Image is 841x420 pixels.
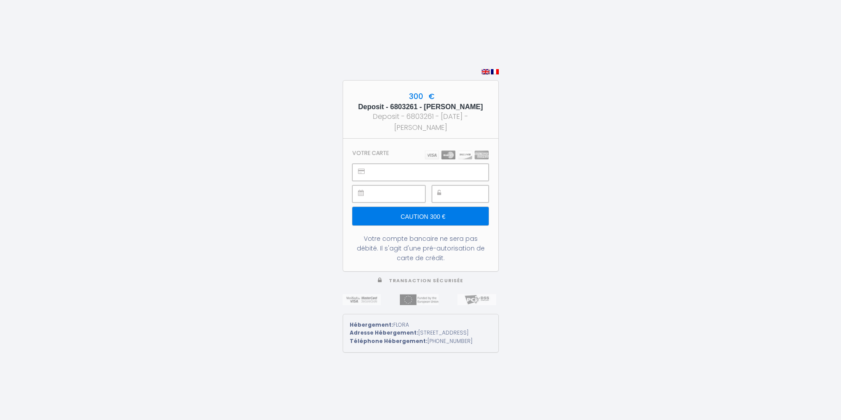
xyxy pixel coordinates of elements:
iframe: Secure payment input frame [452,186,488,202]
div: Deposit - 6803261 - [DATE] - [PERSON_NAME] [351,111,490,133]
img: carts.png [425,151,489,159]
img: en.png [482,69,490,74]
h5: Deposit - 6803261 - [PERSON_NAME] [351,103,490,111]
div: [PHONE_NUMBER] [350,337,492,346]
div: FLORA [350,321,492,329]
strong: Adresse Hébergement: [350,329,418,336]
input: Caution 300 € [352,207,488,225]
iframe: Secure payment input frame [372,186,424,202]
h3: Votre carte [352,150,389,156]
span: Transaction sécurisée [389,277,463,284]
strong: Téléphone Hébergement: [350,337,428,345]
iframe: Secure payment input frame [372,164,488,181]
strong: Hébergement: [350,321,393,328]
div: Votre compte bancaire ne sera pas débité. Il s'agit d'une pré-autorisation de carte de crédit. [352,234,488,263]
div: [STREET_ADDRESS] [350,329,492,337]
img: fr.png [491,69,499,74]
span: 300 € [407,91,435,102]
